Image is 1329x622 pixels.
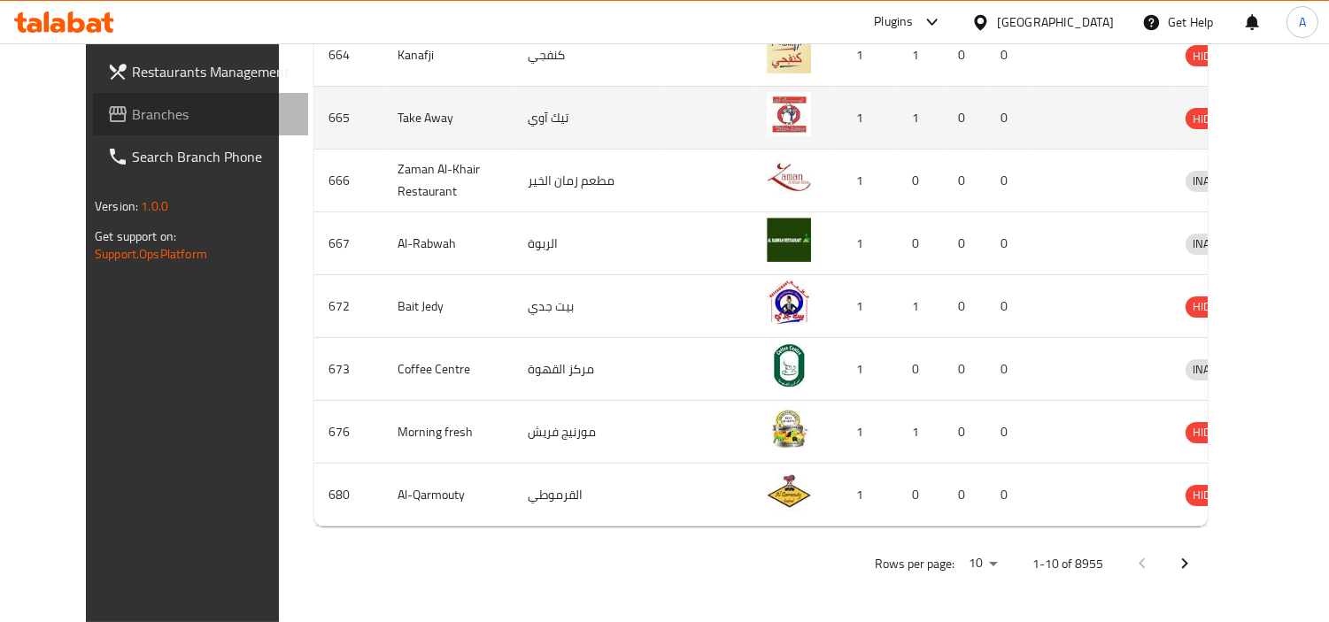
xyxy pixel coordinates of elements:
td: تيك آوي [514,87,663,150]
td: 665 [314,87,383,150]
td: 0 [944,150,986,212]
td: 0 [986,401,1029,464]
span: HIDDEN [1186,422,1239,442]
div: INACTIVE [1186,234,1246,255]
td: 0 [894,150,944,212]
td: 0 [944,24,986,87]
td: 1 [894,401,944,464]
td: 1 [832,87,894,150]
td: 0 [894,212,944,275]
td: القرموطي [514,464,663,526]
img: Al-Qarmouty [767,469,811,513]
td: 1 [832,24,894,87]
td: 1 [894,24,944,87]
div: INACTIVE [1186,359,1246,380]
td: 1 [832,212,894,275]
td: 672 [314,275,383,338]
span: Version: [95,195,138,218]
td: Take Away [383,87,514,150]
img: Zaman Al-Khair Restaurant [767,155,811,199]
td: 666 [314,150,383,212]
span: HIDDEN [1186,485,1239,505]
span: HIDDEN [1186,296,1239,317]
td: 0 [986,212,1029,275]
span: Restaurants Management [132,61,294,82]
td: 0 [944,87,986,150]
td: 1 [832,275,894,338]
div: INACTIVE [1186,171,1246,192]
div: Plugins [874,12,913,33]
td: 1 [832,338,894,401]
span: Get support on: [95,225,176,248]
div: HIDDEN [1186,422,1239,443]
td: Al-Qarmouty [383,464,514,526]
span: HIDDEN [1186,109,1239,129]
td: 667 [314,212,383,275]
div: HIDDEN [1186,296,1239,318]
td: 0 [944,338,986,401]
span: INACTIVE [1186,359,1246,380]
td: Al-Rabwah [383,212,514,275]
td: 1 [894,87,944,150]
span: 1.0.0 [141,195,168,218]
a: Restaurants Management [93,50,308,93]
td: 0 [986,275,1029,338]
td: 0 [986,150,1029,212]
td: Kanafji [383,24,514,87]
span: INACTIVE [1186,234,1246,254]
img: Morning fresh [767,406,811,450]
img: Al-Rabwah [767,218,811,262]
td: 0 [944,401,986,464]
td: 664 [314,24,383,87]
span: A [1299,12,1306,32]
td: 0 [986,338,1029,401]
td: 676 [314,401,383,464]
img: Kanafji [767,29,811,73]
td: 0 [894,338,944,401]
a: Search Branch Phone [93,135,308,178]
td: 0 [894,464,944,526]
a: Support.OpsPlatform [95,242,207,265]
a: Branches [93,93,308,135]
td: 0 [944,464,986,526]
td: 0 [986,464,1029,526]
div: HIDDEN [1186,45,1239,66]
div: [GEOGRAPHIC_DATA] [997,12,1114,32]
span: HIDDEN [1186,46,1239,66]
img: Coffee Centre [767,343,811,388]
td: 0 [986,24,1029,87]
td: مطعم زمان الخير [514,150,663,212]
td: كنفجي [514,24,663,87]
td: مورنيج فريش [514,401,663,464]
td: 673 [314,338,383,401]
td: Coffee Centre [383,338,514,401]
span: Branches [132,104,294,125]
td: 0 [944,275,986,338]
td: Zaman Al-Khair Restaurant [383,150,514,212]
td: 0 [944,212,986,275]
td: مركز القهوة [514,338,663,401]
span: Search Branch Phone [132,146,294,167]
img: Take Away [767,92,811,136]
td: بيت جدي [514,275,663,338]
div: HIDDEN [1186,108,1239,129]
td: Bait Jedy [383,275,514,338]
img: Bait Jedy [767,280,811,325]
button: Next page [1163,542,1206,585]
td: 1 [832,464,894,526]
td: Morning fresh [383,401,514,464]
div: Rows per page: [962,550,1004,577]
td: 1 [832,401,894,464]
td: الربوة [514,212,663,275]
td: 1 [832,150,894,212]
td: 0 [986,87,1029,150]
td: 680 [314,464,383,526]
span: INACTIVE [1186,171,1246,191]
p: 1-10 of 8955 [1032,553,1103,575]
td: 1 [894,275,944,338]
p: Rows per page: [875,553,954,575]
